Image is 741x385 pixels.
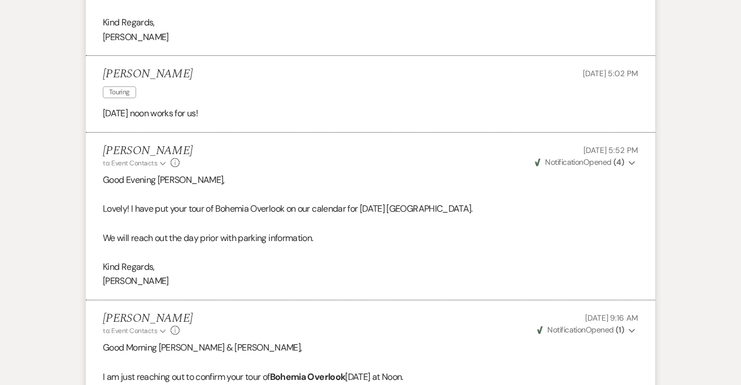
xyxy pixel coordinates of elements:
[270,371,346,383] strong: Bohemia Overlook
[583,68,638,78] span: [DATE] 5:02 PM
[103,202,638,216] p: Lovely! I have put your tour of Bohemia Overlook on our calendar for [DATE] [GEOGRAPHIC_DATA].
[103,173,638,187] p: Good Evening [PERSON_NAME],
[103,30,638,45] p: [PERSON_NAME]
[103,86,136,98] span: Touring
[103,67,193,81] h5: [PERSON_NAME]
[535,157,624,167] span: Opened
[545,157,583,167] span: Notification
[547,325,585,335] span: Notification
[103,326,157,335] span: to: Event Contacts
[613,157,624,167] strong: ( 4 )
[533,156,638,168] button: NotificationOpened (4)
[537,325,624,335] span: Opened
[583,145,638,155] span: [DATE] 5:52 PM
[535,324,638,336] button: NotificationOpened (1)
[103,260,638,274] p: Kind Regards,
[103,312,193,326] h5: [PERSON_NAME]
[103,340,638,355] p: Good Morning [PERSON_NAME] & [PERSON_NAME],
[103,144,193,158] h5: [PERSON_NAME]
[103,370,638,384] p: I am just reaching out to confirm your tour of [DATE] at Noon.
[103,231,638,246] p: We will reach out the day prior with parking information.
[103,159,157,168] span: to: Event Contacts
[103,106,638,121] p: [DATE] noon works for us!
[103,326,168,336] button: to: Event Contacts
[103,158,168,168] button: to: Event Contacts
[103,15,638,30] p: Kind Regards,
[103,274,638,288] p: [PERSON_NAME]
[585,313,638,323] span: [DATE] 9:16 AM
[616,325,624,335] strong: ( 1 )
